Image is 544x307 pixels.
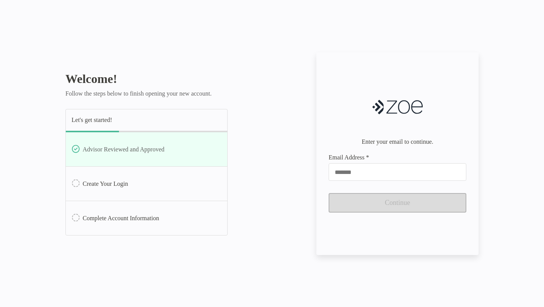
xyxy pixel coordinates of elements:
[83,179,128,188] p: Create Your Login
[83,145,165,154] p: Advisor Reviewed and Approved
[72,117,112,123] p: Let's get started!
[329,169,466,175] input: Email Address *
[65,72,228,86] h1: Welcome!
[65,91,228,97] p: Follow the steps below to finish opening your new account.
[362,139,433,145] p: Enter your email to continue.
[372,94,423,120] img: Company Logo
[83,213,159,223] p: Complete Account Information
[329,154,466,161] span: Email Address *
